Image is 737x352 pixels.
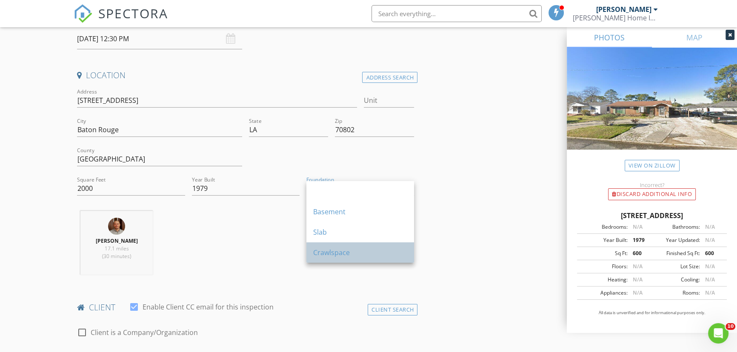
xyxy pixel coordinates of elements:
div: Heating: [580,276,628,284]
span: SPECTORA [98,4,168,22]
div: [PERSON_NAME] [596,5,651,14]
span: 17.1 miles [105,245,129,252]
label: Enable Client CC email for this inspection [143,303,274,311]
div: Appliances: [580,289,628,297]
div: Crawlspace [313,247,407,258]
div: Finished Sq Ft: [652,250,700,257]
a: View on Zillow [625,160,680,171]
div: Bathrooms: [652,223,700,231]
div: Cooling: [652,276,700,284]
input: Search everything... [371,5,542,22]
div: Rooms: [652,289,700,297]
a: MAP [652,27,737,48]
div: Incorrect? [567,182,737,188]
span: N/A [633,263,643,270]
label: Client is a Company/Organization [91,328,198,337]
span: (30 minutes) [102,253,131,260]
h4: Location [77,70,414,81]
div: Slab [313,227,407,237]
span: N/A [705,236,715,244]
div: Basement [313,207,407,217]
div: [STREET_ADDRESS] [577,210,727,221]
img: streetview [567,48,737,170]
a: PHOTOS [567,27,652,48]
iframe: Intercom live chat [708,323,728,343]
div: 600 [700,250,724,257]
div: Lot Size: [652,263,700,270]
span: N/A [705,276,715,283]
strong: [PERSON_NAME] [96,237,138,244]
span: N/A [705,289,715,296]
div: Floors: [580,263,628,270]
span: 10 [726,323,735,330]
span: N/A [705,223,715,230]
span: N/A [633,289,643,296]
div: Year Updated: [652,236,700,244]
div: 600 [628,250,652,257]
a: SPECTORA [74,11,168,29]
h4: client [77,302,414,313]
div: Discard Additional info [608,188,696,200]
img: self_pic.jpg [108,218,125,235]
span: N/A [633,276,643,283]
div: Address Search [362,72,417,83]
div: Sq Ft: [580,250,628,257]
div: Olivier’s Home Inspections [573,14,658,22]
div: Year Built: [580,236,628,244]
input: Select date [77,28,242,49]
span: N/A [705,263,715,270]
img: The Best Home Inspection Software - Spectora [74,4,92,23]
div: 1979 [628,236,652,244]
div: Client Search [368,304,418,315]
p: All data is unverified and for informational purposes only. [577,310,727,316]
div: Bedrooms: [580,223,628,231]
span: N/A [633,223,643,230]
